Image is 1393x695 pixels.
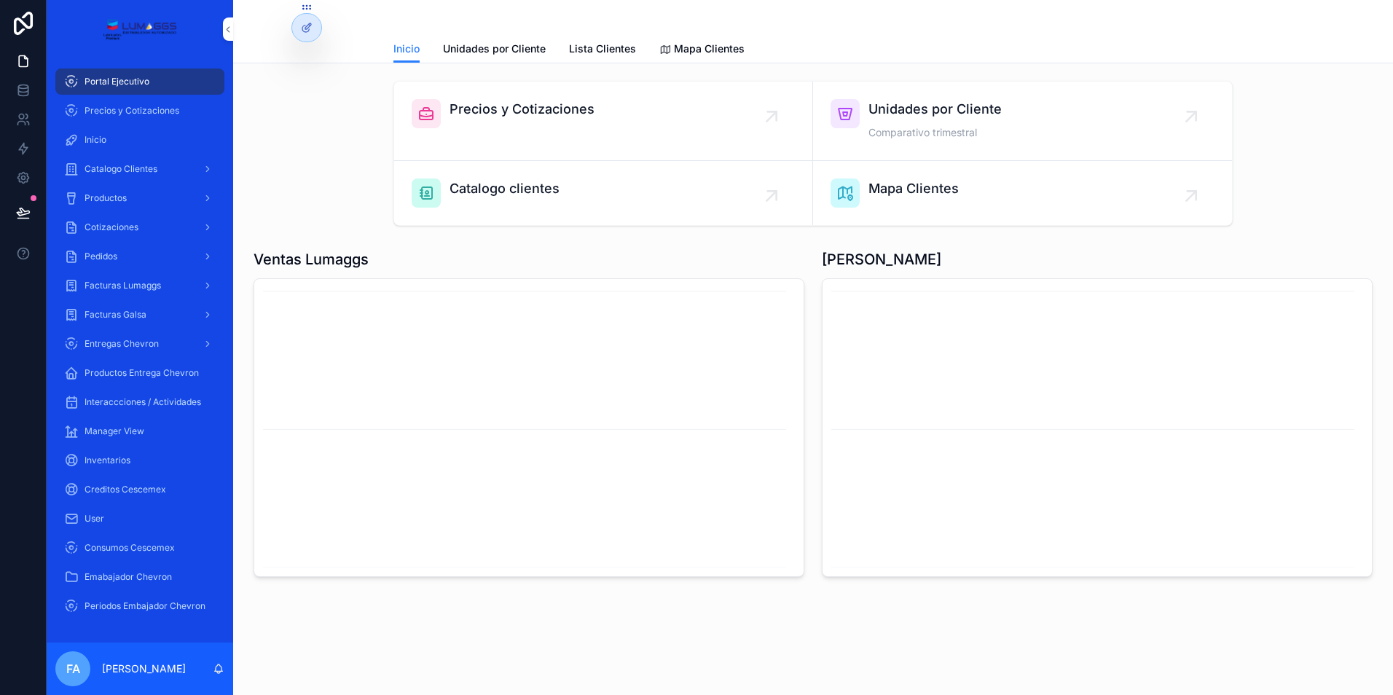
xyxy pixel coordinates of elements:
[868,99,1002,119] span: Unidades por Cliente
[443,36,546,65] a: Unidades por Cliente
[55,98,224,124] a: Precios y Cotizaciones
[55,564,224,590] a: Emabajador Chevron
[55,506,224,532] a: User
[569,42,636,56] span: Lista Clientes
[450,178,560,199] span: Catalogo clientes
[659,36,745,65] a: Mapa Clientes
[85,105,179,117] span: Precios y Cotizaciones
[85,163,157,175] span: Catalogo Clientes
[66,660,80,678] span: FA
[103,17,176,41] img: App logo
[55,476,224,503] a: Creditos Cescemex
[55,272,224,299] a: Facturas Lumaggs
[85,280,161,291] span: Facturas Lumaggs
[822,249,941,270] h1: [PERSON_NAME]
[85,600,205,612] span: Periodos Embajador Chevron
[85,338,159,350] span: Entregas Chevron
[55,360,224,386] a: Productos Entrega Chevron
[813,161,1232,225] a: Mapa Clientes
[85,367,199,379] span: Productos Entrega Chevron
[55,185,224,211] a: Productos
[85,251,117,262] span: Pedidos
[85,542,175,554] span: Consumos Cescemex
[55,243,224,270] a: Pedidos
[254,249,369,270] h1: Ventas Lumaggs
[55,214,224,240] a: Cotizaciones
[85,425,144,437] span: Manager View
[443,42,546,56] span: Unidades por Cliente
[674,42,745,56] span: Mapa Clientes
[55,535,224,561] a: Consumos Cescemex
[394,82,813,161] a: Precios y Cotizaciones
[263,288,795,568] div: chart
[85,134,106,146] span: Inicio
[85,192,127,204] span: Productos
[55,593,224,619] a: Periodos Embajador Chevron
[85,76,149,87] span: Portal Ejecutivo
[55,331,224,357] a: Entregas Chevron
[85,309,146,321] span: Facturas Galsa
[831,288,1363,568] div: chart
[569,36,636,65] a: Lista Clientes
[85,455,130,466] span: Inventarios
[85,513,104,525] span: User
[85,221,138,233] span: Cotizaciones
[393,36,420,63] a: Inicio
[47,58,233,638] div: scrollable content
[55,418,224,444] a: Manager View
[394,161,813,225] a: Catalogo clientes
[868,178,959,199] span: Mapa Clientes
[55,389,224,415] a: Interaccciones / Actividades
[393,42,420,56] span: Inicio
[85,396,201,408] span: Interaccciones / Actividades
[85,484,166,495] span: Creditos Cescemex
[55,156,224,182] a: Catalogo Clientes
[55,68,224,95] a: Portal Ejecutivo
[868,125,1002,140] span: Comparativo trimestral
[55,447,224,474] a: Inventarios
[55,127,224,153] a: Inicio
[450,99,595,119] span: Precios y Cotizaciones
[55,302,224,328] a: Facturas Galsa
[102,661,186,676] p: [PERSON_NAME]
[85,571,172,583] span: Emabajador Chevron
[813,82,1232,161] a: Unidades por ClienteComparativo trimestral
